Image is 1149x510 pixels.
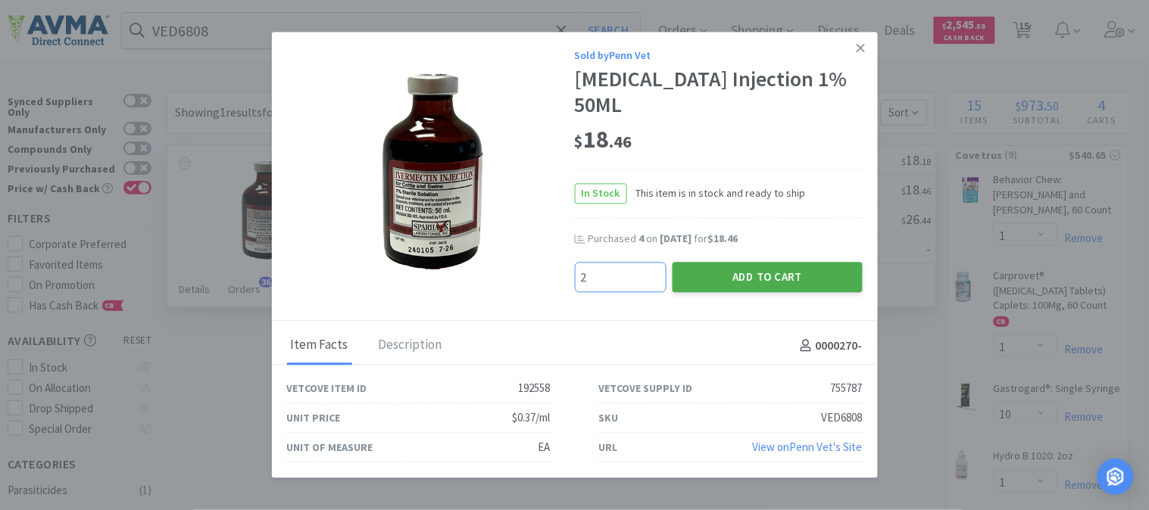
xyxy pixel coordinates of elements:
[1097,459,1134,495] div: Open Intercom Messenger
[287,327,352,365] div: Item Facts
[831,379,863,397] div: 755787
[599,380,693,396] div: Vetcove Supply ID
[539,438,551,456] div: EA
[708,232,738,246] span: $18.46
[673,262,863,292] button: Add to Cart
[576,263,666,291] input: Qty
[519,379,551,397] div: 192558
[627,185,806,202] span: This item is in stock and ready to ship
[575,131,584,152] span: $
[287,439,373,456] div: Unit of Measure
[333,73,529,270] img: 4fffc8d2af9b4a8dba8d4b907e8b61ee_755787.png
[610,131,632,152] span: . 46
[599,439,618,456] div: URL
[575,67,863,118] div: [MEDICAL_DATA] Injection 1% 50ML
[375,327,446,365] div: Description
[575,48,863,64] div: Sold by Penn Vet
[576,185,626,204] span: In Stock
[287,380,367,396] div: Vetcove Item ID
[513,409,551,427] div: $0.37/ml
[589,232,863,247] div: Purchased on for
[639,232,645,246] span: 4
[753,440,863,454] a: View onPenn Vet's Site
[795,336,863,356] h4: 0000270 -
[287,409,341,426] div: Unit Price
[599,409,619,426] div: SKU
[575,124,632,154] span: 18
[822,409,863,427] div: VED6808
[660,232,692,246] span: [DATE]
